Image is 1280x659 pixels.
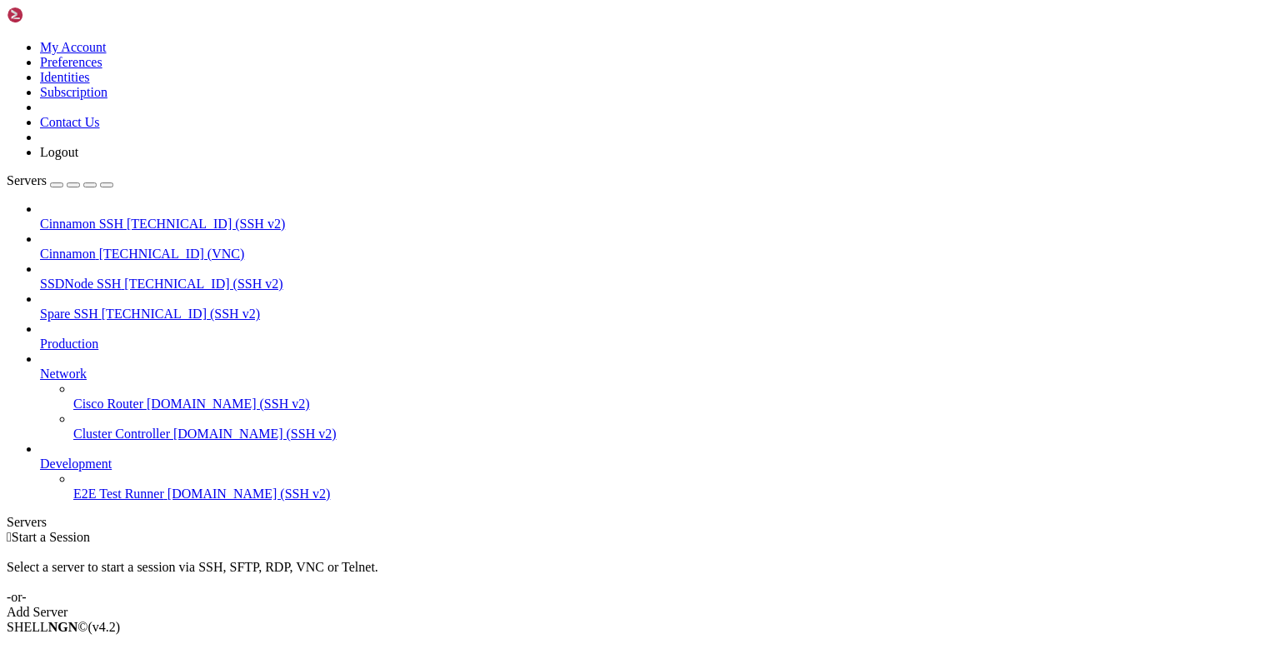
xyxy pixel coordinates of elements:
span: Cluster Controller [73,427,170,441]
div: Servers [7,515,1273,530]
span: [TECHNICAL_ID] (VNC) [99,247,245,261]
a: Subscription [40,85,107,99]
span: Servers [7,173,47,187]
span: Production [40,337,98,351]
li: Cinnamon [TECHNICAL_ID] (VNC) [40,232,1273,262]
a: Development [40,457,1273,472]
span: [DOMAIN_NAME] (SSH v2) [147,397,310,411]
li: Cisco Router [DOMAIN_NAME] (SSH v2) [73,382,1273,412]
span: Cinnamon [40,247,96,261]
a: Servers [7,173,113,187]
a: Identities [40,70,90,84]
a: SSDNode SSH [TECHNICAL_ID] (SSH v2) [40,277,1273,292]
a: Network [40,367,1273,382]
span: SHELL © [7,620,120,634]
span: Development [40,457,112,471]
span: 4.2.0 [88,620,121,634]
span: Start a Session [12,530,90,544]
span: [TECHNICAL_ID] (SSH v2) [102,307,260,321]
span: [TECHNICAL_ID] (SSH v2) [124,277,282,291]
span: [DOMAIN_NAME] (SSH v2) [173,427,337,441]
span: Cinnamon SSH [40,217,123,231]
li: Cluster Controller [DOMAIN_NAME] (SSH v2) [73,412,1273,442]
span: [TECHNICAL_ID] (SSH v2) [127,217,285,231]
span: Spare SSH [40,307,98,321]
li: Cinnamon SSH [TECHNICAL_ID] (SSH v2) [40,202,1273,232]
li: SSDNode SSH [TECHNICAL_ID] (SSH v2) [40,262,1273,292]
a: My Account [40,40,107,54]
li: Development [40,442,1273,502]
b: NGN [48,620,78,634]
span: SSDNode SSH [40,277,121,291]
span: Cisco Router [73,397,143,411]
span: [DOMAIN_NAME] (SSH v2) [167,487,331,501]
a: Cinnamon SSH [TECHNICAL_ID] (SSH v2) [40,217,1273,232]
li: Production [40,322,1273,352]
div: Add Server [7,605,1273,620]
a: Cluster Controller [DOMAIN_NAME] (SSH v2) [73,427,1273,442]
a: Spare SSH [TECHNICAL_ID] (SSH v2) [40,307,1273,322]
li: E2E Test Runner [DOMAIN_NAME] (SSH v2) [73,472,1273,502]
a: Production [40,337,1273,352]
a: Contact Us [40,115,100,129]
span: E2E Test Runner [73,487,164,501]
a: Logout [40,145,78,159]
img: Shellngn [7,7,102,23]
span: Network [40,367,87,381]
div: Select a server to start a session via SSH, SFTP, RDP, VNC or Telnet. -or- [7,545,1273,605]
li: Network [40,352,1273,442]
a: E2E Test Runner [DOMAIN_NAME] (SSH v2) [73,487,1273,502]
a: Cinnamon [TECHNICAL_ID] (VNC) [40,247,1273,262]
a: Cisco Router [DOMAIN_NAME] (SSH v2) [73,397,1273,412]
a: Preferences [40,55,102,69]
li: Spare SSH [TECHNICAL_ID] (SSH v2) [40,292,1273,322]
span:  [7,530,12,544]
